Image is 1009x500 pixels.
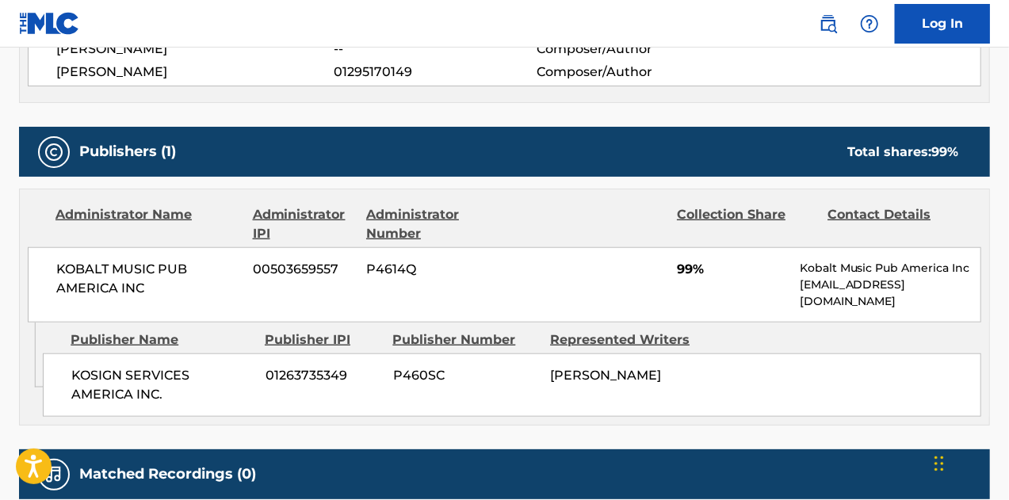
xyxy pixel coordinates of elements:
[550,368,661,383] span: [PERSON_NAME]
[334,63,537,82] span: 01295170149
[860,14,879,33] img: help
[56,260,241,298] span: KOBALT MUSIC PUB AMERICA INC
[71,366,253,404] span: KOSIGN SERVICES AMERICA INC.
[266,366,381,385] span: 01263735349
[854,8,885,40] div: Help
[537,40,721,59] span: Composer/Author
[44,143,63,162] img: Publishers
[931,144,958,159] span: 99 %
[930,424,1009,500] iframe: Chat Widget
[79,143,176,161] h5: Publishers (1)
[677,205,816,243] div: Collection Share
[265,330,380,349] div: Publisher IPI
[934,440,944,487] div: Drag
[253,260,354,279] span: 00503659557
[393,366,538,385] span: P460SC
[366,205,505,243] div: Administrator Number
[55,205,241,243] div: Administrator Name
[827,205,966,243] div: Contact Details
[800,260,980,277] p: Kobalt Music Pub America Inc
[56,40,334,59] span: [PERSON_NAME]
[56,63,334,82] span: [PERSON_NAME]
[895,4,990,44] a: Log In
[71,330,253,349] div: Publisher Name
[334,40,537,59] span: --
[392,330,538,349] div: Publisher Number
[253,205,354,243] div: Administrator IPI
[537,63,721,82] span: Composer/Author
[79,465,256,483] h5: Matched Recordings (0)
[800,277,980,310] p: [EMAIL_ADDRESS][DOMAIN_NAME]
[44,465,63,484] img: Matched Recordings
[847,143,958,162] div: Total shares:
[812,8,844,40] a: Public Search
[366,260,505,279] span: P4614Q
[550,330,696,349] div: Represented Writers
[19,12,80,35] img: MLC Logo
[819,14,838,33] img: search
[677,260,788,279] span: 99%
